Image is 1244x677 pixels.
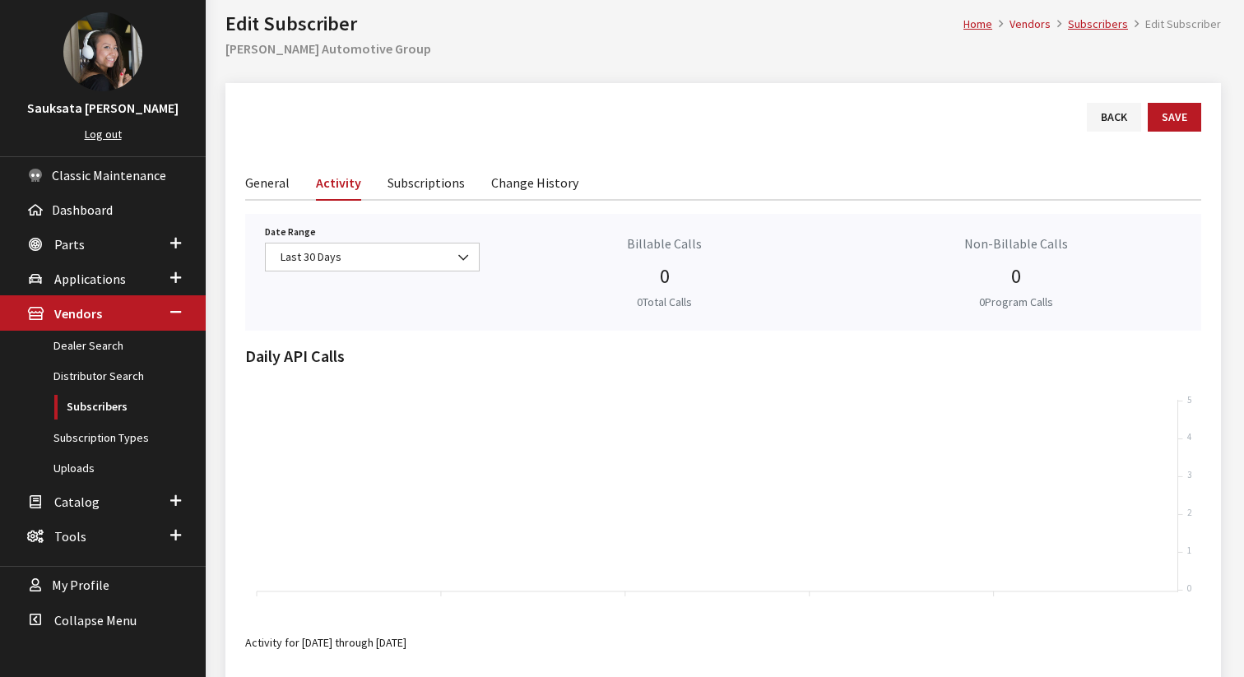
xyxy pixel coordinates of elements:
[85,127,122,141] a: Log out
[52,577,109,594] span: My Profile
[979,294,985,309] span: 0
[265,243,480,271] span: Last 30 Days
[1187,431,1191,443] tspan: 4
[660,263,670,289] span: 0
[54,271,126,287] span: Applications
[1187,582,1191,594] tspan: 0
[499,234,831,253] p: Billable Calls
[245,165,290,199] a: General
[245,344,1201,369] h2: Daily API Calls
[1187,394,1191,406] tspan: 5
[16,98,189,118] h3: Sauksata [PERSON_NAME]
[491,165,578,199] a: Change History
[637,294,643,309] span: 0
[245,635,406,650] small: Activity for [DATE] through [DATE]
[52,167,166,183] span: Classic Maintenance
[225,9,963,39] h1: Edit Subscriber
[850,234,1181,253] p: Non-Billable Calls
[1187,545,1191,556] tspan: 1
[265,225,316,239] label: Date Range
[316,165,361,201] a: Activity
[63,12,142,91] img: Sauksata Ozment
[1068,16,1128,31] a: Subscribers
[1128,16,1221,33] li: Edit Subscriber
[1187,469,1191,480] tspan: 3
[388,165,465,199] a: Subscriptions
[979,294,1053,309] small: Program Calls
[54,306,102,322] span: Vendors
[1087,103,1141,132] a: Back
[276,248,469,266] span: Last 30 Days
[1148,103,1201,132] button: Save
[54,612,137,628] span: Collapse Menu
[54,528,86,545] span: Tools
[52,202,113,218] span: Dashboard
[1011,263,1021,289] span: 0
[963,16,992,31] a: Home
[54,236,85,253] span: Parts
[225,39,1221,58] h2: [PERSON_NAME] Automotive Group
[54,494,100,510] span: Catalog
[992,16,1051,33] li: Vendors
[1187,507,1192,518] tspan: 2
[637,294,692,309] small: Total Calls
